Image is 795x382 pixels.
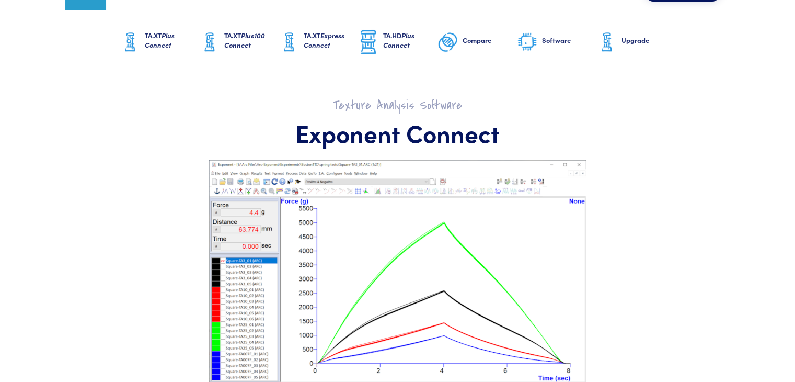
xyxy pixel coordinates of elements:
[304,30,344,50] span: Express Connect
[304,31,358,50] h6: TA.XT
[596,29,617,55] img: ta-xt-graphic.png
[224,30,265,50] span: Plus100 Connect
[358,29,379,56] img: ta-hd-graphic.png
[517,31,538,53] img: software-graphic.png
[383,31,437,50] h6: TA.HD
[358,13,437,72] a: TA.HDPlus Connect
[542,36,596,45] h6: Software
[279,29,299,55] img: ta-xt-graphic.png
[596,13,676,72] a: Upgrade
[145,31,199,50] h6: TA.XT
[383,30,414,50] span: Plus Connect
[621,36,676,45] h6: Upgrade
[84,118,711,148] h1: Exponent Connect
[517,13,596,72] a: Software
[199,29,220,55] img: ta-xt-graphic.png
[145,30,175,50] span: Plus Connect
[120,29,141,55] img: ta-xt-graphic.png
[437,13,517,72] a: Compare
[279,13,358,72] a: TA.XTExpress Connect
[84,97,711,114] h2: Texture Analysis Software
[463,36,517,45] h6: Compare
[437,29,458,55] img: compare-graphic.png
[224,31,279,50] h6: TA.XT
[199,13,279,72] a: TA.XTPlus100 Connect
[120,13,199,72] a: TA.XTPlus Connect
